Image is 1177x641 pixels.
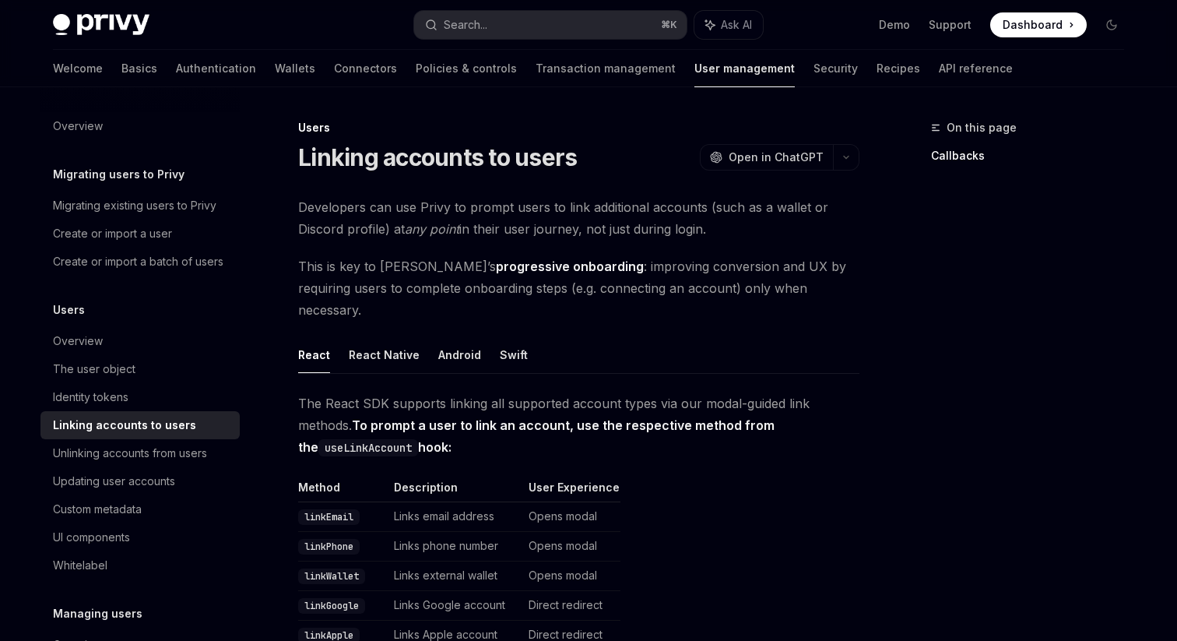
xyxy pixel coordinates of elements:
[53,604,142,623] h5: Managing users
[694,50,795,87] a: User management
[1003,17,1063,33] span: Dashboard
[40,112,240,140] a: Overview
[721,17,752,33] span: Ask AI
[349,336,420,373] button: React Native
[522,562,620,591] td: Opens modal
[53,556,107,575] div: Whitelabel
[388,480,522,502] th: Description
[334,50,397,87] a: Connectors
[53,500,142,519] div: Custom metadata
[536,50,676,87] a: Transaction management
[53,196,216,215] div: Migrating existing users to Privy
[40,439,240,467] a: Unlinking accounts from users
[53,332,103,350] div: Overview
[298,569,365,584] code: linkWallet
[40,248,240,276] a: Create or import a batch of users
[53,301,85,319] h5: Users
[416,50,517,87] a: Policies & controls
[318,439,418,456] code: useLinkAccount
[388,562,522,591] td: Links external wallet
[298,509,360,525] code: linkEmail
[53,117,103,136] div: Overview
[53,360,135,379] div: The user object
[40,411,240,439] a: Linking accounts to users
[298,120,859,136] div: Users
[40,523,240,551] a: UI components
[298,598,365,614] code: linkGoogle
[121,50,157,87] a: Basics
[879,17,910,33] a: Demo
[438,336,481,373] button: Android
[40,467,240,495] a: Updating user accounts
[53,252,223,271] div: Create or import a batch of users
[444,16,487,34] div: Search...
[661,19,677,31] span: ⌘ K
[40,495,240,523] a: Custom metadata
[388,591,522,621] td: Links Google account
[298,539,360,555] code: linkPhone
[947,118,1017,137] span: On this page
[53,416,196,435] div: Linking accounts to users
[522,502,620,532] td: Opens modal
[1099,12,1124,37] button: Toggle dark mode
[40,192,240,220] a: Migrating existing users to Privy
[53,224,172,243] div: Create or import a user
[694,11,763,39] button: Ask AI
[40,383,240,411] a: Identity tokens
[496,259,644,274] strong: progressive onboarding
[388,502,522,532] td: Links email address
[298,143,577,171] h1: Linking accounts to users
[414,11,687,39] button: Search...⌘K
[939,50,1013,87] a: API reference
[53,14,149,36] img: dark logo
[176,50,256,87] a: Authentication
[813,50,858,87] a: Security
[990,12,1087,37] a: Dashboard
[522,591,620,621] td: Direct redirect
[53,444,207,463] div: Unlinking accounts from users
[522,532,620,562] td: Opens modal
[298,255,859,321] span: This is key to [PERSON_NAME]’s : improving conversion and UX by requiring users to complete onboa...
[40,220,240,248] a: Create or import a user
[388,532,522,562] td: Links phone number
[53,50,103,87] a: Welcome
[877,50,920,87] a: Recipes
[40,551,240,579] a: Whitelabel
[53,388,128,407] div: Identity tokens
[275,50,315,87] a: Wallets
[298,393,859,458] span: The React SDK supports linking all supported account types via our modal-guided link methods.
[298,417,775,455] strong: To prompt a user to link an account, use the respective method from the hook:
[500,336,528,373] button: Swift
[53,528,130,547] div: UI components
[298,336,330,373] button: React
[522,480,620,502] th: User Experience
[405,221,459,237] em: any point
[40,327,240,355] a: Overview
[298,196,859,240] span: Developers can use Privy to prompt users to link additional accounts (such as a wallet or Discord...
[53,165,184,184] h5: Migrating users to Privy
[929,17,971,33] a: Support
[729,150,824,165] span: Open in ChatGPT
[700,144,833,171] button: Open in ChatGPT
[931,143,1137,168] a: Callbacks
[53,472,175,491] div: Updating user accounts
[40,355,240,383] a: The user object
[298,480,388,502] th: Method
